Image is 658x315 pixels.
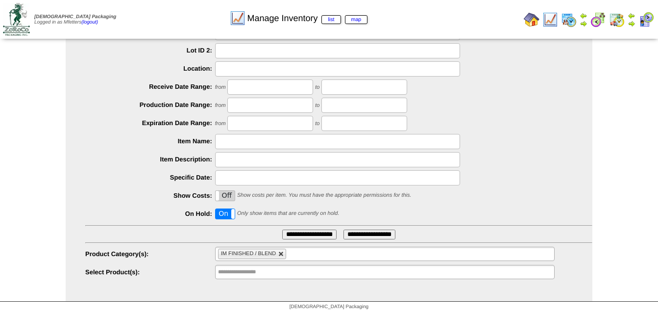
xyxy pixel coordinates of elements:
[85,101,215,108] label: Production Date Range:
[230,10,245,26] img: line_graph.gif
[542,12,558,27] img: line_graph.gif
[85,250,215,258] label: Product Category(s):
[609,12,625,27] img: calendarinout.gif
[315,103,319,108] span: to
[3,3,30,36] img: zoroco-logo-small.webp
[34,14,116,25] span: Logged in as Mfetters
[221,251,276,257] span: IM FINISHED / BLEND
[216,209,235,219] label: On
[580,20,587,27] img: arrowright.gif
[638,12,654,27] img: calendarcustomer.gif
[85,65,215,72] label: Location:
[85,210,215,217] label: On Hold:
[215,84,226,90] span: from
[34,14,116,20] span: [DEMOGRAPHIC_DATA] Packaging
[628,12,635,20] img: arrowleft.gif
[85,119,215,127] label: Expiration Date Range:
[561,12,577,27] img: calendarprod.gif
[215,103,226,108] span: from
[215,121,226,127] span: from
[85,47,215,54] label: Lot ID 2:
[290,304,368,310] span: [DEMOGRAPHIC_DATA] Packaging
[85,174,215,181] label: Specific Date:
[315,84,319,90] span: to
[85,156,215,163] label: Item Description:
[321,15,341,24] a: list
[247,13,367,24] span: Manage Inventory
[215,209,236,219] div: OnOff
[237,192,412,198] span: Show costs per item. You must have the appropriate permissions for this.
[216,191,235,201] label: Off
[85,268,215,276] label: Select Product(s):
[85,83,215,90] label: Receive Date Range:
[315,121,319,127] span: to
[85,192,215,199] label: Show Costs:
[524,12,539,27] img: home.gif
[81,20,98,25] a: (logout)
[215,190,236,201] div: OnOff
[237,210,339,216] span: Only show items that are currently on hold.
[85,137,215,145] label: Item Name:
[628,20,635,27] img: arrowright.gif
[580,12,587,20] img: arrowleft.gif
[590,12,606,27] img: calendarblend.gif
[345,15,368,24] a: map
